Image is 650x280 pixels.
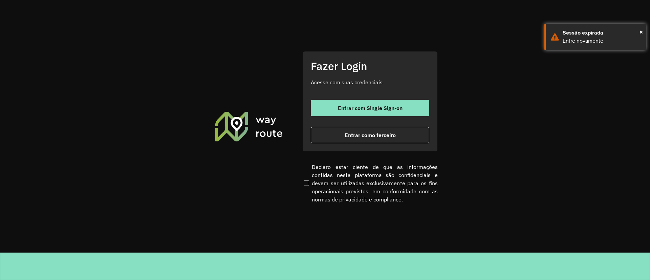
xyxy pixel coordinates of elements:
p: Acesse com suas credenciais [311,78,429,86]
label: Declaro estar ciente de que as informações contidas nesta plataforma são confidenciais e devem se... [302,163,438,203]
span: Entrar como terceiro [345,132,396,138]
img: Roteirizador AmbevTech [214,111,284,142]
button: button [311,100,429,116]
button: Close [640,27,643,37]
button: button [311,127,429,143]
span: × [640,27,643,37]
h2: Fazer Login [311,60,429,72]
span: Entrar com Single Sign-on [338,105,403,111]
div: Entre novamente [563,37,641,45]
div: Sessão expirada [563,29,641,37]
